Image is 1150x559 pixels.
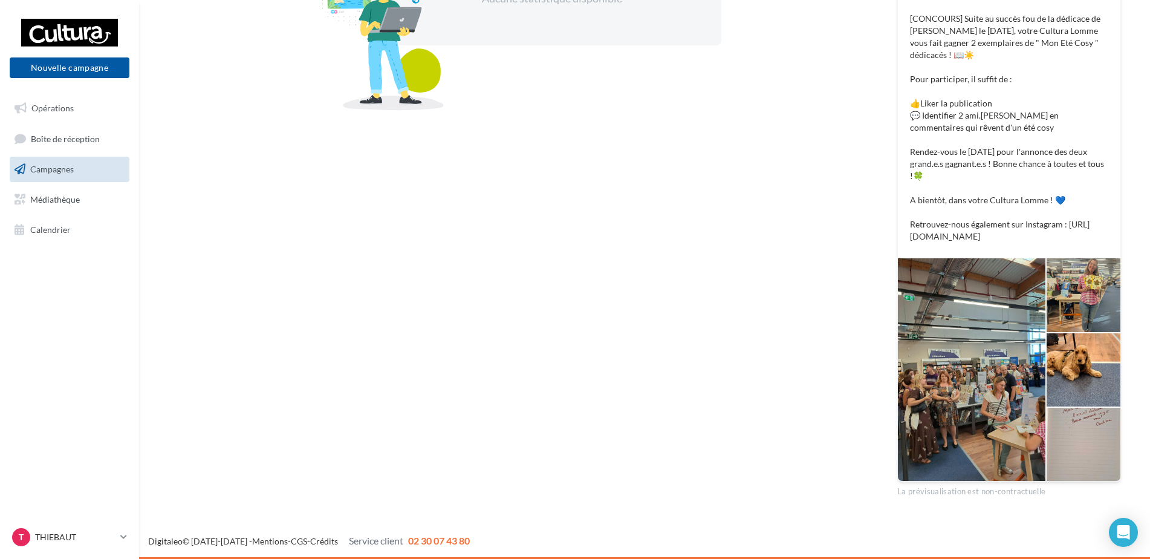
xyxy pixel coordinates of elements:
span: Boîte de réception [31,133,100,143]
a: Médiathèque [7,187,132,212]
a: Crédits [310,536,338,546]
span: © [DATE]-[DATE] - - - [148,536,470,546]
span: T [19,531,24,543]
a: Mentions [252,536,288,546]
a: Opérations [7,96,132,121]
span: Campagnes [30,164,74,174]
span: Calendrier [30,224,71,234]
span: Opérations [31,103,74,113]
p: [CONCOURS] Suite au succès fou de la dédicace de [PERSON_NAME] le [DATE], votre Cultura Lomme vou... [910,13,1108,243]
a: Digitaleo [148,536,183,546]
span: 02 30 07 43 80 [408,535,470,546]
a: Calendrier [7,217,132,243]
span: Service client [349,535,403,546]
a: Boîte de réception [7,126,132,152]
a: T THIEBAUT [10,526,129,549]
button: Nouvelle campagne [10,57,129,78]
a: CGS [291,536,307,546]
a: Campagnes [7,157,132,182]
span: Médiathèque [30,194,80,204]
div: Open Intercom Messenger [1109,518,1138,547]
p: THIEBAUT [35,531,115,543]
div: La prévisualisation est non-contractuelle [897,482,1121,497]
